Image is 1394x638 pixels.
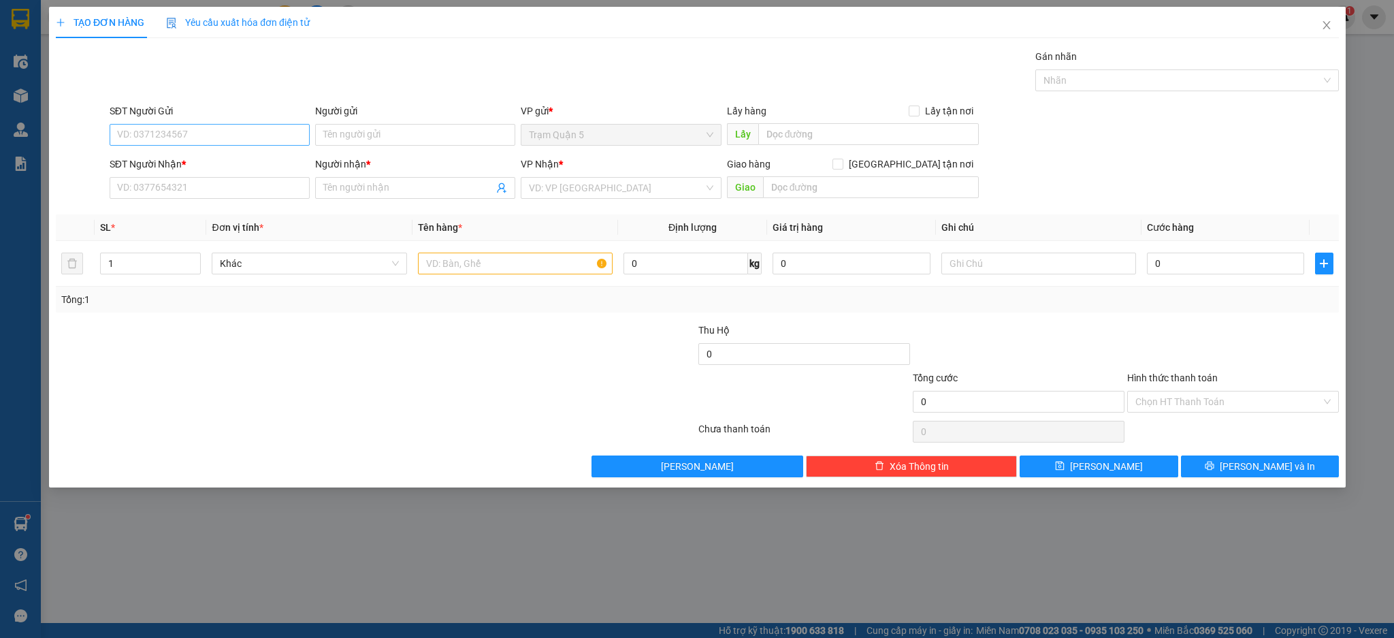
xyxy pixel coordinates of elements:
[166,17,310,28] span: Yêu cầu xuất hóa đơn điện tử
[99,222,110,233] span: SL
[668,222,717,233] span: Định lượng
[698,325,730,336] span: Thu Hộ
[56,17,144,28] span: TẠO ĐƠN HÀNG
[1070,459,1143,474] span: [PERSON_NAME]
[1055,461,1065,472] span: save
[726,176,762,198] span: Giao
[521,159,559,170] span: VP Nhận
[417,222,461,233] span: Tên hàng
[697,421,911,445] div: Chưa thanh toán
[805,456,1017,477] button: deleteXóa Thông tin
[1307,7,1345,45] button: Close
[496,182,507,193] span: user-add
[417,253,612,274] input: VD: Bàn, Ghế
[591,456,803,477] button: [PERSON_NAME]
[1315,253,1333,274] button: plus
[61,292,538,307] div: Tổng: 1
[748,253,762,274] span: kg
[1180,456,1338,477] button: printer[PERSON_NAME] và In
[212,222,263,233] span: Đơn vị tính
[843,157,978,172] span: [GEOGRAPHIC_DATA] tận nơi
[1219,459,1314,474] span: [PERSON_NAME] và In
[1127,372,1218,383] label: Hình thức thanh toán
[913,372,958,383] span: Tổng cước
[1146,222,1193,233] span: Cước hàng
[109,157,309,172] div: SĐT Người Nhận
[889,459,948,474] span: Xóa Thông tin
[773,253,930,274] input: 0
[61,253,83,274] button: delete
[1035,51,1077,62] label: Gán nhãn
[166,18,177,29] img: icon
[726,123,758,145] span: Lấy
[758,123,978,145] input: Dọc đường
[315,157,515,172] div: Người nhận
[661,459,734,474] span: [PERSON_NAME]
[315,103,515,118] div: Người gửi
[109,103,309,118] div: SĐT Người Gửi
[1204,461,1214,472] span: printer
[1320,20,1331,31] span: close
[56,18,65,27] span: plus
[762,176,978,198] input: Dọc đường
[726,159,770,170] span: Giao hàng
[529,125,713,145] span: Trạm Quận 5
[220,253,398,274] span: Khác
[773,222,823,233] span: Giá trị hàng
[726,106,766,116] span: Lấy hàng
[521,103,721,118] div: VP gửi
[941,253,1135,274] input: Ghi Chú
[1020,456,1178,477] button: save[PERSON_NAME]
[919,103,978,118] span: Lấy tận nơi
[1316,258,1333,269] span: plus
[935,214,1141,241] th: Ghi chú
[874,461,884,472] span: delete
